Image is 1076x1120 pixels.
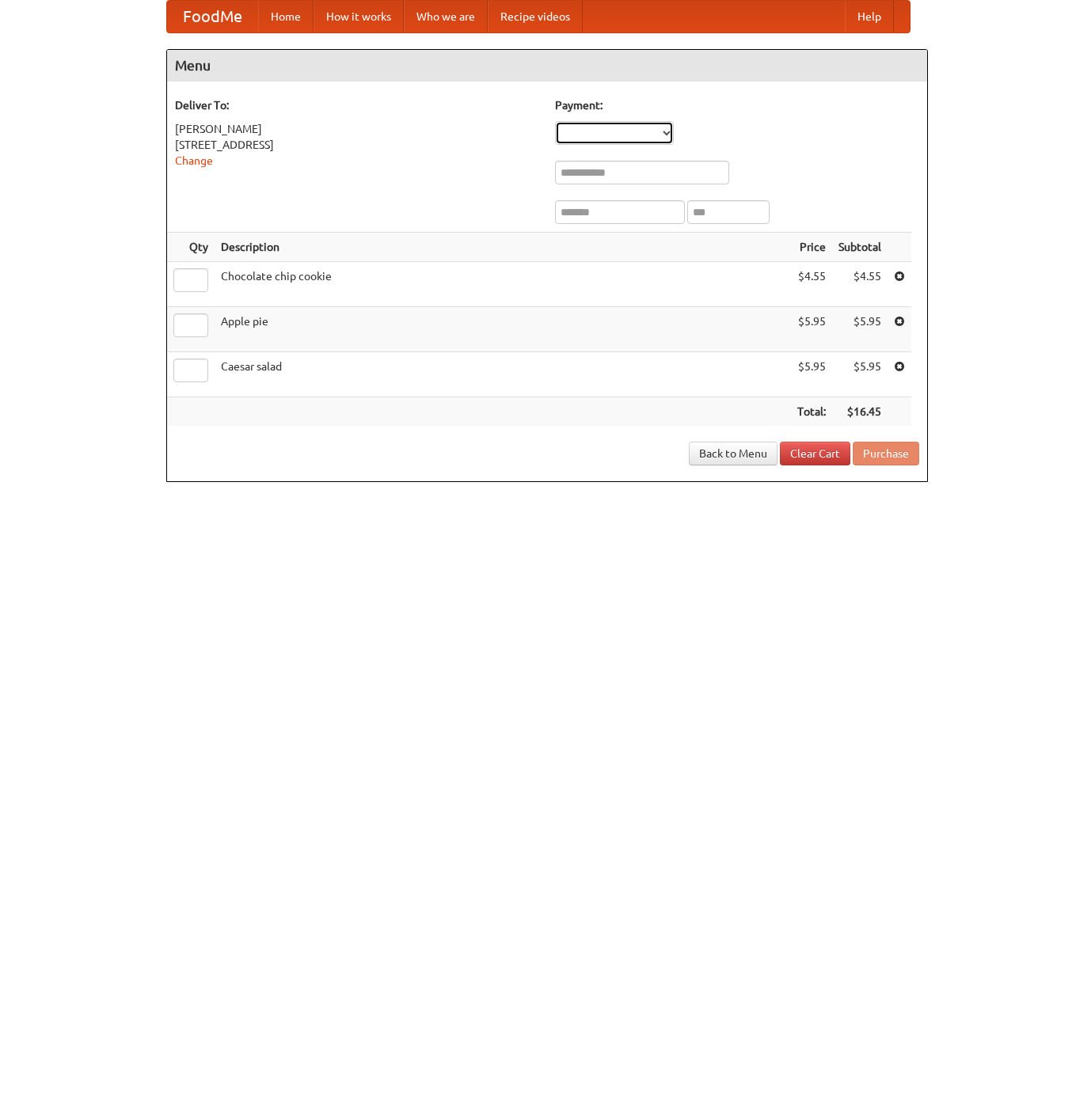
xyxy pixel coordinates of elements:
td: Caesar salad [215,352,791,397]
td: $5.95 [791,352,832,397]
td: $5.95 [832,352,888,397]
a: Back to Menu [689,442,778,465]
td: Chocolate chip cookie [215,262,791,307]
td: $4.55 [832,262,888,307]
h5: Deliver To: [175,97,539,113]
a: How it works [314,1,404,32]
a: Change [175,154,213,167]
div: [STREET_ADDRESS] [175,137,539,153]
a: Clear Cart [780,442,850,465]
a: Recipe videos [488,1,583,32]
th: Total: [791,397,832,427]
div: [PERSON_NAME] [175,121,539,137]
th: Description [215,233,791,262]
a: FoodMe [167,1,258,32]
th: Price [791,233,832,262]
th: Qty [167,233,215,262]
td: Apple pie [215,307,791,352]
h4: Menu [167,50,927,82]
a: Help [845,1,894,32]
th: Subtotal [832,233,888,262]
th: $16.45 [832,397,888,427]
td: $5.95 [791,307,832,352]
td: $4.55 [791,262,832,307]
a: Home [258,1,314,32]
a: Who we are [404,1,488,32]
td: $5.95 [832,307,888,352]
button: Purchase [853,442,919,465]
h5: Payment: [555,97,919,113]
